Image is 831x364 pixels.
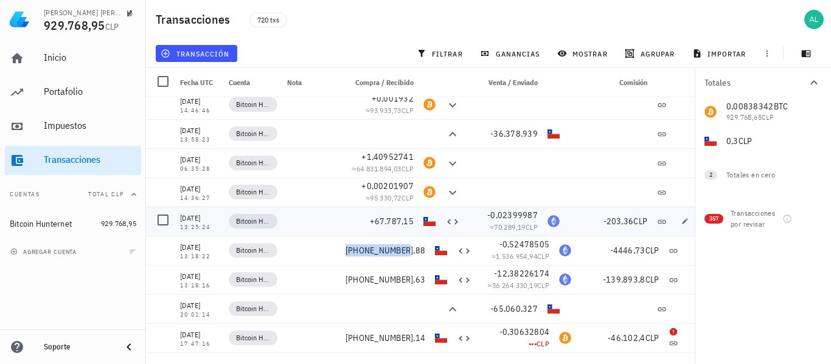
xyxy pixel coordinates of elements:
[180,166,219,172] div: 06:35:28
[560,49,608,58] span: mostrar
[687,45,754,62] button: importar
[44,120,136,131] div: Impuestos
[435,244,447,256] div: CLP-icon
[709,214,718,224] span: 357
[610,245,645,256] span: -4446,73
[490,222,538,232] span: ≈
[435,273,447,286] div: CLP-icon
[236,303,270,315] span: Bitcoin Hunternet
[709,170,712,180] span: 2
[608,332,645,343] span: -46.102,4
[499,239,550,250] span: -0,52478505
[645,274,659,285] span: CLP
[423,215,436,227] div: CLP-icon
[603,274,645,285] span: -139.893,8
[423,98,436,111] div: BTC-icon
[370,193,402,202] span: 95.330,72
[180,241,219,253] div: [DATE]
[180,253,219,259] div: 13:18:22
[603,216,634,227] span: -203,36
[7,246,82,258] button: agregar cuenta
[156,45,237,62] button: transacción
[537,339,549,348] span: CLP
[465,68,543,97] div: Venta / Enviado
[804,10,824,29] div: avatar
[490,128,538,139] span: -36.378.939
[627,49,675,58] span: agrupar
[548,215,560,227] div: ETH-icon
[236,186,270,198] span: Bitcoin Hunternet
[559,332,571,344] div: BTC-icon
[537,281,549,290] span: CLP
[180,212,219,224] div: [DATE]
[180,300,219,312] div: [DATE]
[726,170,797,180] div: Totales en cero
[402,193,414,202] span: CLP
[236,273,270,286] span: Bitcoin Hunternet
[105,21,119,32] span: CLP
[5,180,141,209] button: CuentasTotal CLP
[180,154,219,166] div: [DATE]
[526,222,538,232] span: CLP
[10,219,72,229] div: Bitcoin Hunternet
[5,44,141,73] a: Inicio
[44,342,112,352] div: Soporte
[494,222,526,232] span: 70.289,19
[695,49,746,58] span: importar
[13,248,77,256] span: agregar cuenta
[236,332,270,344] span: Bitcoin Hunternet
[287,78,302,87] span: Nota
[229,78,250,87] span: Cuenta
[101,219,136,228] span: 929.768,95
[257,13,279,27] span: 720 txs
[419,49,463,58] span: filtrar
[619,78,647,87] span: Comisión
[44,17,105,33] span: 929.768,95
[435,332,447,344] div: CLP-icon
[180,125,219,137] div: [DATE]
[236,215,270,227] span: Bitcoin Hunternet
[488,281,549,290] span: ≈
[372,93,414,104] span: +0,001932
[224,68,282,97] div: Cuenta
[163,49,229,58] span: transacción
[402,164,414,173] span: CLP
[645,332,659,343] span: CLP
[361,151,414,162] span: +1,40952741
[346,245,425,256] span: [PHONE_NUMBER],88
[559,244,571,256] div: ETH-icon
[731,208,782,230] div: Transacciones por revisar
[548,128,560,140] div: CLP-icon
[180,78,213,87] span: Fecha UTC
[496,252,537,261] span: 1.536.954,94
[5,112,141,141] a: Impuestos
[180,341,219,347] div: 17:47:16
[352,164,414,173] span: ≈
[346,332,425,343] span: [PHONE_NUMBER],14
[482,49,540,58] span: ganancias
[620,45,682,62] button: agrupar
[180,183,219,195] div: [DATE]
[180,137,219,143] div: 13:58:23
[487,210,538,221] span: -0,02399987
[548,303,560,315] div: CLP-icon
[180,270,219,283] div: [DATE]
[565,68,652,97] div: Comisión
[236,128,270,140] span: Bitcoin Hunternet
[356,164,402,173] span: 64.831.894,03
[236,244,270,256] span: Bitcoin Hunternet
[645,245,659,256] span: CLP
[704,78,807,87] div: Totales
[423,157,436,169] div: BTC-icon
[44,52,136,63] div: Inicio
[552,45,615,62] button: mostrar
[492,281,537,290] span: 36.264.330,19
[370,216,414,227] span: +67.787,15
[5,146,141,175] a: Transacciones
[5,78,141,107] a: Portafolio
[88,190,124,198] span: Total CLP
[490,303,538,314] span: -65.060.327
[180,283,219,289] div: 13:18:16
[370,106,402,115] span: 93.933,73
[559,273,571,286] div: ETH-icon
